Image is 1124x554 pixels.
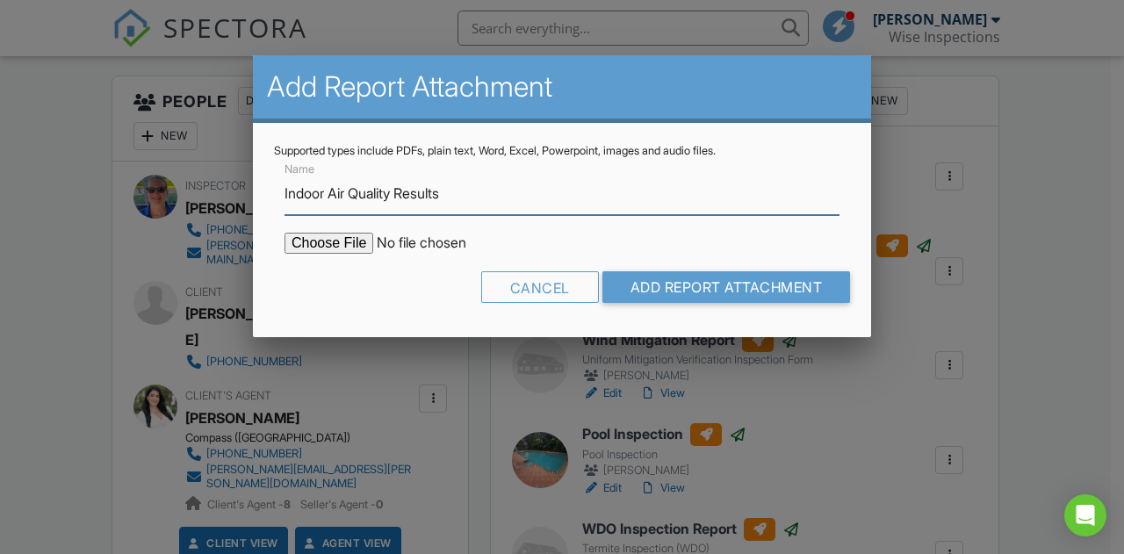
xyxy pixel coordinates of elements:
[285,162,314,177] label: Name
[267,69,857,104] h2: Add Report Attachment
[1064,494,1106,536] div: Open Intercom Messenger
[602,271,851,303] input: Add Report Attachment
[481,271,599,303] div: Cancel
[274,144,850,158] div: Supported types include PDFs, plain text, Word, Excel, Powerpoint, images and audio files.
